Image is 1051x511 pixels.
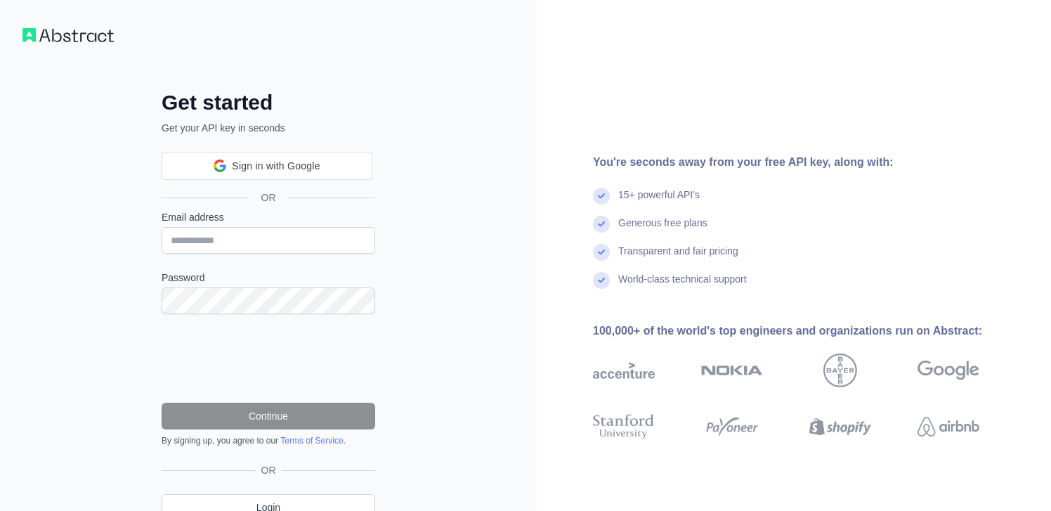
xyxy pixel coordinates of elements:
[618,272,747,300] div: World-class technical support
[593,244,610,261] img: check mark
[593,216,610,233] img: check mark
[918,411,979,442] img: airbnb
[162,403,375,429] button: Continue
[618,216,707,244] div: Generous free plans
[809,411,871,442] img: shopify
[162,121,375,135] p: Get your API key in seconds
[256,463,282,477] span: OR
[162,331,375,386] iframe: reCAPTCHA
[162,152,372,180] div: Sign in with Google
[918,354,979,387] img: google
[162,210,375,224] label: Email address
[593,411,655,442] img: stanford university
[593,323,1024,339] div: 100,000+ of the world's top engineers and organizations run on Abstract:
[280,436,343,446] a: Terms of Service
[593,154,1024,171] div: You're seconds away from your free API key, along with:
[593,272,610,289] img: check mark
[162,90,375,115] h2: Get started
[593,188,610,205] img: check mark
[701,354,763,387] img: nokia
[618,188,700,216] div: 15+ powerful API's
[618,244,738,272] div: Transparent and fair pricing
[701,411,763,442] img: payoneer
[232,159,320,174] span: Sign in with Google
[162,271,375,285] label: Password
[162,435,375,446] div: By signing up, you agree to our .
[593,354,655,387] img: accenture
[823,354,857,387] img: bayer
[22,28,114,42] img: Workflow
[250,190,287,205] span: OR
